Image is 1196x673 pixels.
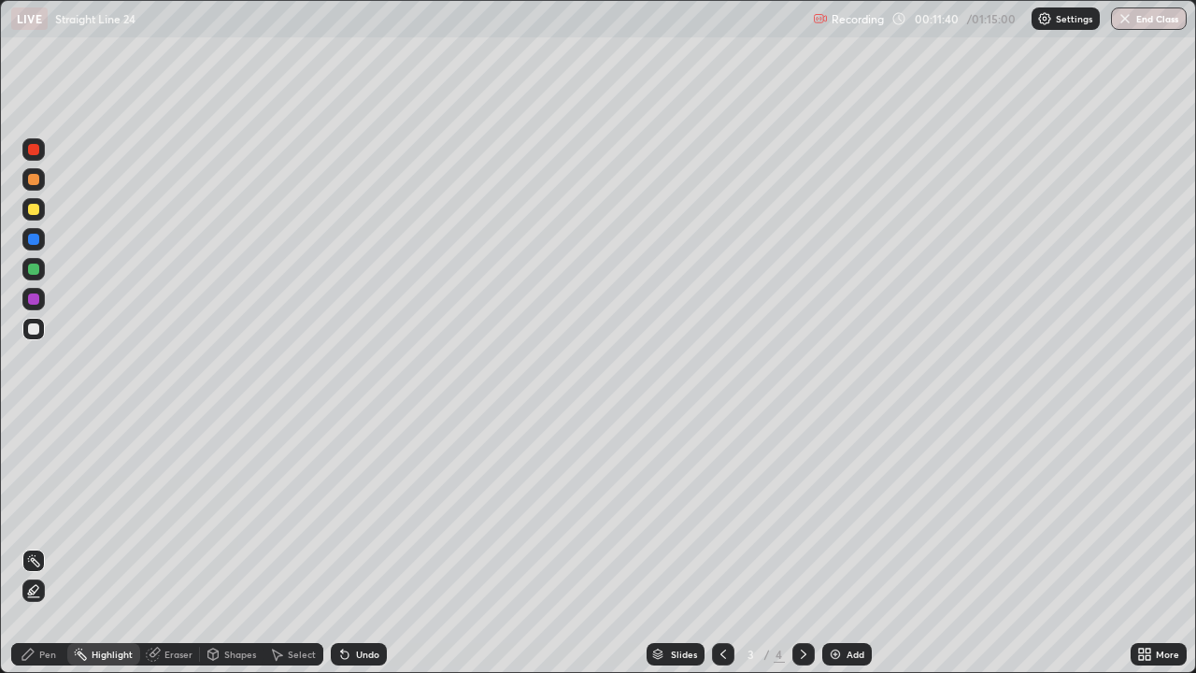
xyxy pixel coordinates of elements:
div: Add [847,650,864,659]
p: LIVE [17,11,42,26]
button: End Class [1111,7,1187,30]
img: class-settings-icons [1037,11,1052,26]
img: end-class-cross [1118,11,1132,26]
div: More [1156,650,1179,659]
p: Settings [1056,14,1092,23]
div: 3 [742,649,761,660]
div: Eraser [164,650,192,659]
div: Slides [671,650,697,659]
img: recording.375f2c34.svg [813,11,828,26]
div: 4 [774,646,785,663]
div: Select [288,650,316,659]
div: / [764,649,770,660]
div: Undo [356,650,379,659]
p: Straight Line 24 [55,11,135,26]
div: Highlight [92,650,133,659]
div: Shapes [224,650,256,659]
img: add-slide-button [828,647,843,662]
p: Recording [832,12,884,26]
div: Pen [39,650,56,659]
